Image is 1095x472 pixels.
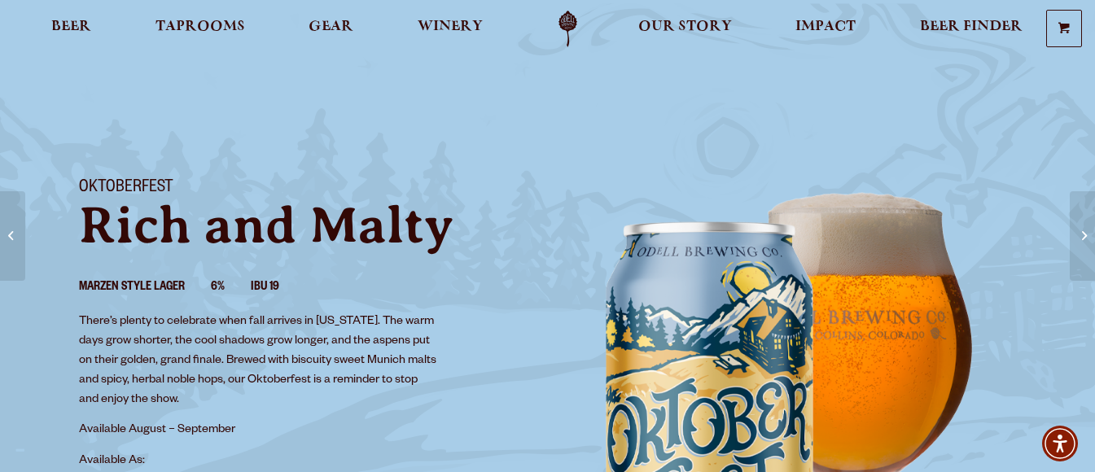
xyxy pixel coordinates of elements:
[407,11,493,47] a: Winery
[628,11,742,47] a: Our Story
[251,278,305,299] li: IBU 19
[1042,426,1078,461] div: Accessibility Menu
[418,20,483,33] span: Winery
[79,452,528,471] p: Available As:
[909,11,1033,47] a: Beer Finder
[920,20,1023,33] span: Beer Finder
[795,20,856,33] span: Impact
[309,20,353,33] span: Gear
[41,11,102,47] a: Beer
[155,20,245,33] span: Taprooms
[79,178,528,199] h1: Oktoberfest
[145,11,256,47] a: Taprooms
[79,278,211,299] li: Marzen Style Lager
[79,421,439,440] p: Available August – September
[298,11,364,47] a: Gear
[211,278,251,299] li: 6%
[79,312,439,410] p: There’s plenty to celebrate when fall arrives in [US_STATE]. The warm days grow shorter, the cool...
[537,11,598,47] a: Odell Home
[51,20,91,33] span: Beer
[638,20,732,33] span: Our Story
[79,199,528,251] p: Rich and Malty
[785,11,866,47] a: Impact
